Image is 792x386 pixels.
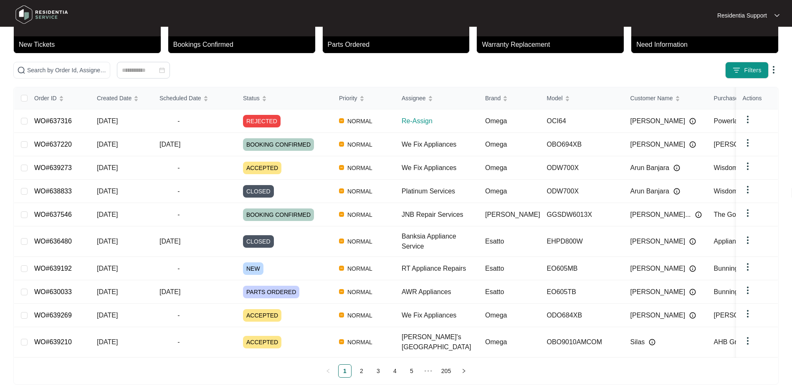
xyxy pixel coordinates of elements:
span: [DATE] [97,211,118,218]
p: New Tickets [19,40,161,50]
span: Silas [630,337,645,347]
th: Actions [736,87,778,109]
img: search-icon [17,66,25,74]
span: NORMAL [344,287,376,297]
div: RT Appliance Repairs [402,264,478,274]
span: AHB Group [714,338,748,345]
td: EHPD800W [540,226,624,257]
img: Vercel Logo [339,188,344,193]
span: Arun Banjara [630,163,669,173]
th: Created Date [90,87,153,109]
span: [PERSON_NAME] [630,236,686,246]
p: Warranty Replacement [482,40,624,50]
img: Info icon [689,141,696,148]
span: Purchased From [714,94,757,103]
img: dropdown arrow [743,208,753,218]
span: [DATE] [97,188,118,195]
td: EO605TB [540,280,624,304]
span: Esatto [485,265,504,272]
img: Info icon [649,339,655,345]
span: NORMAL [344,116,376,126]
span: [DATE] [159,288,180,295]
span: NORMAL [344,310,376,320]
img: filter icon [732,66,741,74]
span: ACCEPTED [243,309,281,322]
th: Customer Name [624,87,707,109]
th: Scheduled Date [153,87,236,109]
img: Info icon [689,312,696,319]
th: Purchased From [707,87,791,109]
th: Assignee [395,87,478,109]
span: Wisdom Homes [714,164,761,171]
img: Info icon [689,118,696,124]
img: dropdown arrow [743,185,753,195]
span: Omega [485,164,507,171]
span: NORMAL [344,163,376,173]
span: CLOSED [243,235,274,248]
span: [PERSON_NAME] [630,287,686,297]
span: [DATE] [159,238,180,245]
span: - [159,310,198,320]
span: [DATE] [97,164,118,171]
span: NORMAL [344,140,376,150]
span: left [326,368,331,373]
button: filter iconFilters [725,62,769,79]
img: dropdown arrow [743,336,753,346]
span: Model [547,94,563,103]
img: dropdown arrow [774,13,779,18]
button: right [457,364,471,378]
span: [PERSON_NAME] [485,211,540,218]
th: Status [236,87,332,109]
img: Info icon [689,265,696,272]
div: JNB Repair Services [402,210,478,220]
img: dropdown arrow [743,309,753,319]
div: Banksia Appliance Service [402,231,478,251]
img: Vercel Logo [339,212,344,217]
span: ACCEPTED [243,336,281,348]
span: Brand [485,94,501,103]
img: Vercel Logo [339,312,344,317]
div: [PERSON_NAME]'s [GEOGRAPHIC_DATA] [402,332,478,352]
img: dropdown arrow [743,262,753,272]
li: 1 [338,364,352,378]
a: WO#639192 [34,265,72,272]
td: OBO694XB [540,133,624,156]
span: NORMAL [344,236,376,246]
span: Arun Banjara [630,186,669,196]
span: [DATE] [159,141,180,148]
span: [DATE] [97,312,118,319]
td: ODW700X [540,156,624,180]
span: NORMAL [344,210,376,220]
a: WO#639210 [34,338,72,345]
img: residentia service logo [13,2,71,27]
span: [DATE] [97,288,118,295]
a: 5 [405,365,418,377]
td: OCI64 [540,109,624,133]
img: dropdown arrow [743,161,753,171]
li: 5 [405,364,418,378]
span: Customer Name [630,94,673,103]
span: - [159,186,198,196]
span: [DATE] [97,338,118,345]
td: GGSDW6013X [540,203,624,226]
td: EO605MB [540,257,624,280]
img: Vercel Logo [339,266,344,271]
span: REJECTED [243,115,281,127]
span: [PERSON_NAME] [630,116,686,126]
th: Order ID [28,87,90,109]
span: Powerland Electronics [714,117,780,124]
span: [PERSON_NAME] [714,141,769,148]
a: 205 [439,365,453,377]
span: Created Date [97,94,132,103]
td: ODO684XB [540,304,624,327]
span: Esatto [485,288,504,295]
span: Omega [485,141,507,148]
span: Bunnings Warehouse [714,288,777,295]
span: BOOKING CONFIRMED [243,138,314,151]
p: Bookings Confirmed [173,40,315,50]
span: BOOKING CONFIRMED [243,208,314,221]
span: CLOSED [243,185,274,198]
li: 205 [438,364,454,378]
a: 4 [389,365,401,377]
span: [PERSON_NAME]... [630,210,691,220]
